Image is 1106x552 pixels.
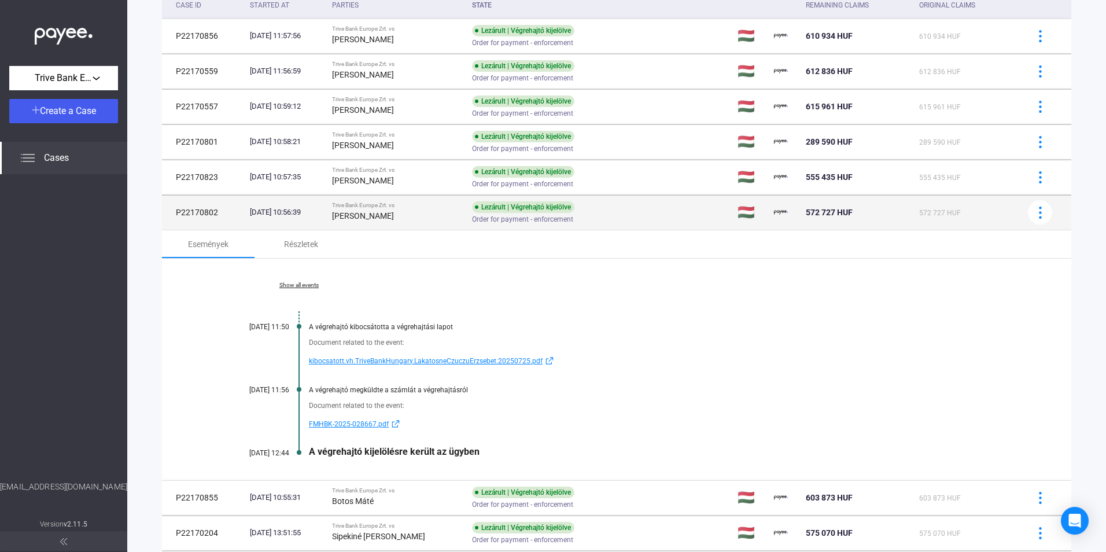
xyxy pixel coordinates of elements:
[250,527,323,539] div: [DATE] 13:51:55
[220,449,289,457] div: [DATE] 12:44
[332,522,463,529] div: Trive Bank Europe Zrt. vs
[44,151,69,165] span: Cases
[472,106,573,120] span: Order for payment - enforcement
[284,237,318,251] div: Részletek
[1028,24,1052,48] button: more-blue
[806,67,853,76] span: 612 836 HUF
[733,160,769,194] td: 🇭🇺
[733,54,769,89] td: 🇭🇺
[472,25,574,36] div: Lezárult | Végrehajtó kijelölve
[543,356,556,365] img: external-link-blue
[774,526,788,540] img: payee-logo
[1034,492,1046,504] img: more-blue
[309,446,1013,457] div: A végrehajtó kijelölésre került az ügyben
[1034,527,1046,539] img: more-blue
[472,131,574,142] div: Lezárult | Végrehajtó kijelölve
[472,498,573,511] span: Order for payment - enforcement
[309,417,389,431] span: FMHBK-2025-028667.pdf
[1034,171,1046,183] img: more-blue
[332,532,425,541] strong: Sipekiné [PERSON_NAME]
[309,386,1013,394] div: A végrehajtó megküldte a számlát a végrehajtásról
[919,494,961,502] span: 603 873 HUF
[733,19,769,53] td: 🇭🇺
[733,195,769,230] td: 🇭🇺
[21,151,35,165] img: list.svg
[332,141,394,150] strong: [PERSON_NAME]
[806,208,853,217] span: 572 727 HUF
[220,386,289,394] div: [DATE] 11:56
[64,520,87,528] strong: v2.11.5
[919,174,961,182] span: 555 435 HUF
[250,30,323,42] div: [DATE] 11:57:56
[250,171,323,183] div: [DATE] 10:57:35
[472,60,574,72] div: Lezárult | Végrehajtó kijelölve
[250,207,323,218] div: [DATE] 10:56:39
[472,95,574,107] div: Lezárult | Végrehajtó kijelölve
[250,492,323,503] div: [DATE] 10:55:31
[733,516,769,550] td: 🇭🇺
[60,538,67,545] img: arrow-double-left-grey.svg
[774,170,788,184] img: payee-logo
[806,137,853,146] span: 289 590 HUF
[472,166,574,178] div: Lezárult | Végrehajtó kijelölve
[9,66,118,90] button: Trive Bank Europe Zrt.
[919,209,961,217] span: 572 727 HUF
[309,337,1013,348] div: Document related to the event:
[40,105,96,116] span: Create a Case
[32,106,40,114] img: plus-white.svg
[1028,59,1052,83] button: more-blue
[162,516,245,550] td: P22170204
[919,32,961,41] span: 610 934 HUF
[919,68,961,76] span: 612 836 HUF
[309,354,1013,368] a: kibocsatott.vh.TriveBankHungary.LakatosneCzuczuErzsebet.20250725.pdfexternal-link-blue
[250,136,323,148] div: [DATE] 10:58:21
[472,142,573,156] span: Order for payment - enforcement
[332,496,374,506] strong: Botos Máté
[1034,207,1046,219] img: more-blue
[774,100,788,113] img: payee-logo
[1034,136,1046,148] img: more-blue
[332,61,463,68] div: Trive Bank Europe Zrt. vs
[35,21,93,45] img: white-payee-white-dot.svg
[332,70,394,79] strong: [PERSON_NAME]
[472,71,573,85] span: Order for payment - enforcement
[733,480,769,515] td: 🇭🇺
[472,522,574,533] div: Lezárult | Végrehajtó kijelölve
[309,323,1013,331] div: A végrehajtó kibocsátotta a végrehajtási lapot
[919,103,961,111] span: 615 961 HUF
[919,529,961,538] span: 575 070 HUF
[472,36,573,50] span: Order for payment - enforcement
[220,323,289,331] div: [DATE] 11:50
[919,138,961,146] span: 289 590 HUF
[1034,101,1046,113] img: more-blue
[332,96,463,103] div: Trive Bank Europe Zrt. vs
[1028,200,1052,225] button: more-blue
[1061,507,1089,535] div: Open Intercom Messenger
[1028,130,1052,154] button: more-blue
[332,35,394,44] strong: [PERSON_NAME]
[162,160,245,194] td: P22170823
[472,533,573,547] span: Order for payment - enforcement
[162,480,245,515] td: P22170855
[250,65,323,77] div: [DATE] 11:56:59
[9,99,118,123] button: Create a Case
[162,195,245,230] td: P22170802
[162,19,245,53] td: P22170856
[389,419,403,428] img: external-link-blue
[806,528,853,538] span: 575 070 HUF
[162,54,245,89] td: P22170559
[733,89,769,124] td: 🇭🇺
[332,202,463,209] div: Trive Bank Europe Zrt. vs
[332,131,463,138] div: Trive Bank Europe Zrt. vs
[332,211,394,220] strong: [PERSON_NAME]
[309,417,1013,431] a: FMHBK-2025-028667.pdfexternal-link-blue
[1034,30,1046,42] img: more-blue
[332,25,463,32] div: Trive Bank Europe Zrt. vs
[774,491,788,505] img: payee-logo
[1028,165,1052,189] button: more-blue
[188,237,228,251] div: Események
[35,71,93,85] span: Trive Bank Europe Zrt.
[250,101,323,112] div: [DATE] 10:59:12
[1034,65,1046,78] img: more-blue
[774,135,788,149] img: payee-logo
